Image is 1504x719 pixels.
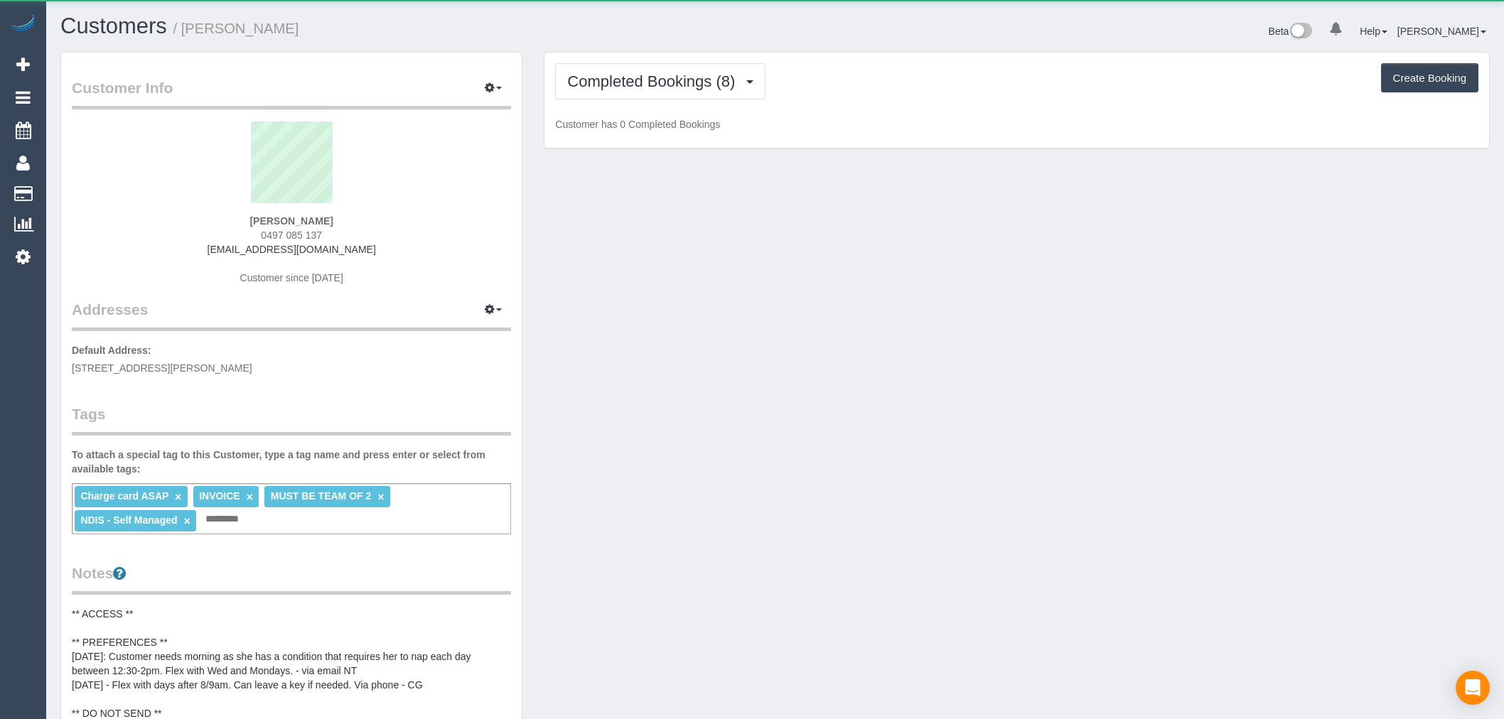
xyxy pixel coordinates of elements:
[1269,26,1313,37] a: Beta
[240,272,343,283] span: Customer since [DATE]
[1360,26,1387,37] a: Help
[72,404,511,436] legend: Tags
[183,515,190,527] a: ×
[1381,63,1478,93] button: Create Booking
[271,490,372,502] span: MUST BE TEAM OF 2
[60,13,167,38] a: Customers
[9,14,37,34] img: Automaid Logo
[1397,26,1486,37] a: [PERSON_NAME]
[1289,23,1312,41] img: New interface
[173,21,299,36] small: / [PERSON_NAME]
[377,491,384,503] a: ×
[80,490,168,502] span: Charge card ASAP
[72,563,511,595] legend: Notes
[199,490,240,502] span: INVOICE
[1456,671,1490,705] div: Open Intercom Messenger
[555,63,766,99] button: Completed Bookings (8)
[72,448,511,476] label: To attach a special tag to this Customer, type a tag name and press enter or select from availabl...
[80,514,177,526] span: NDIS - Self Managed
[208,244,376,255] a: [EMAIL_ADDRESS][DOMAIN_NAME]
[567,72,742,90] span: Completed Bookings (8)
[555,117,1478,131] p: Customer has 0 Completed Bookings
[247,491,253,503] a: ×
[72,343,151,357] label: Default Address:
[72,77,511,109] legend: Customer Info
[175,491,181,503] a: ×
[72,362,252,374] span: [STREET_ADDRESS][PERSON_NAME]
[261,229,322,241] span: 0497 085 137
[249,215,333,227] strong: [PERSON_NAME]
